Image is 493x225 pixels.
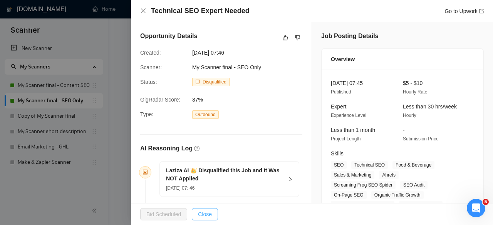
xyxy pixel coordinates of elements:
[331,171,374,179] span: Sales & Marketing
[281,33,290,42] button: like
[403,127,405,133] span: -
[331,136,361,142] span: Project Length
[140,111,153,117] span: Type:
[403,113,416,118] span: Hourly
[331,55,355,63] span: Overview
[143,170,148,175] span: robot
[331,127,375,133] span: Less than 1 month
[351,161,388,169] span: Technical SEO
[403,80,423,86] span: $5 - $10
[203,79,226,85] span: Disqualified
[392,161,434,169] span: Food & Beverage
[331,181,396,189] span: Screaming Frog SEO Spider
[151,6,250,16] h4: Technical SEO Expert Needed
[331,89,351,95] span: Published
[192,208,218,220] button: Close
[195,80,200,84] span: robot
[192,48,308,57] span: [DATE] 07:46
[331,191,367,199] span: On-Page SEO
[371,191,424,199] span: Organic Traffic Growth
[479,9,484,13] span: export
[400,181,428,189] span: SEO Audit
[399,201,443,209] span: SEO Performance
[140,79,157,85] span: Status:
[331,80,363,86] span: [DATE] 07:45
[321,32,378,41] h5: Job Posting Details
[331,103,346,110] span: Expert
[483,199,489,205] span: 5
[192,110,219,119] span: Outbound
[140,8,146,14] button: Close
[192,64,261,70] span: My Scanner final - SEO Only
[140,64,162,70] span: Scanner:
[379,171,399,179] span: Ahrefs
[192,95,308,104] span: 37%
[194,146,200,151] span: question-circle
[198,210,212,218] span: Close
[140,32,197,41] h5: Opportunity Details
[331,201,394,209] span: Search Engine Optimization
[444,8,484,14] a: Go to Upworkexport
[403,89,427,95] span: Hourly Rate
[295,35,300,41] span: dislike
[140,144,193,153] h5: AI Reasoning Log
[403,136,439,142] span: Submission Price
[331,113,366,118] span: Experience Level
[166,167,283,183] h5: Laziza AI 👑 Disqualified this Job and It Was NOT Applied
[283,35,288,41] span: like
[288,177,293,182] span: right
[403,103,457,110] span: Less than 30 hrs/week
[293,33,302,42] button: dislike
[166,185,195,191] span: [DATE] 07: 46
[331,161,347,169] span: SEO
[331,150,344,157] span: Skills
[140,97,180,103] span: GigRadar Score:
[140,50,161,56] span: Created:
[467,199,485,217] iframe: Intercom live chat
[140,8,146,14] span: close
